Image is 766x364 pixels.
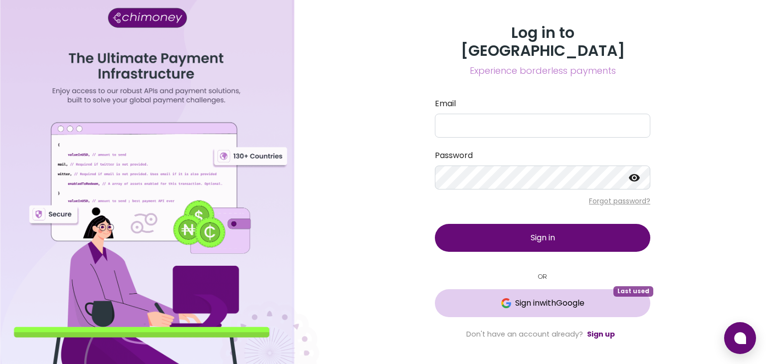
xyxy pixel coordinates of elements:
p: Forgot password? [435,196,650,206]
span: Sign in with Google [515,297,584,309]
span: Sign in [531,232,555,243]
small: OR [435,272,650,281]
span: Last used [613,286,653,296]
button: GoogleSign inwithGoogleLast used [435,289,650,317]
label: Password [435,150,650,162]
span: Experience borderless payments [435,64,650,78]
label: Email [435,98,650,110]
h3: Log in to [GEOGRAPHIC_DATA] [435,24,650,60]
span: Don't have an account already? [466,329,583,339]
img: Google [501,298,511,308]
button: Open chat window [724,322,756,354]
a: Sign up [587,329,615,339]
button: Sign in [435,224,650,252]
